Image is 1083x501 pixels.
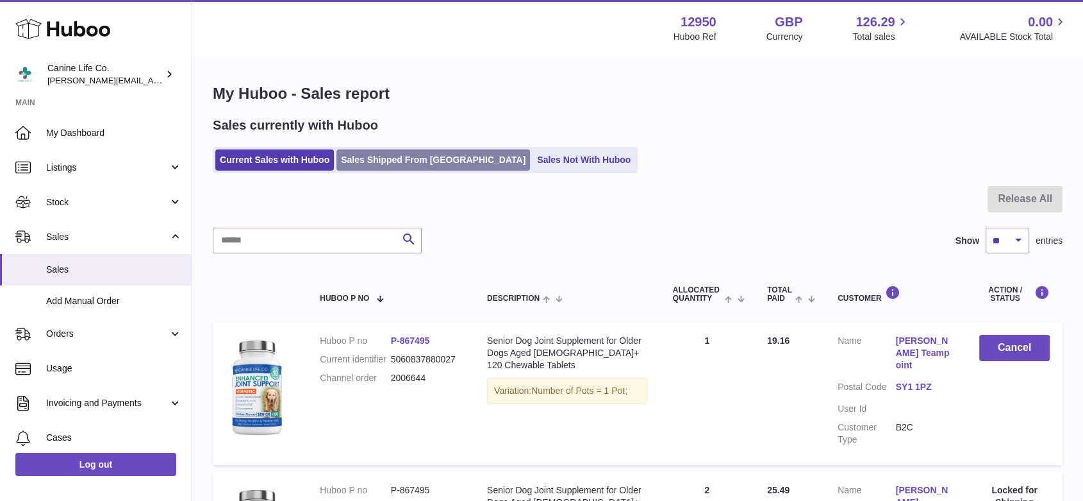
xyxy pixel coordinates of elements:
[660,322,754,464] td: 1
[766,31,803,43] div: Currency
[487,378,647,404] div: Variation:
[46,432,182,444] span: Cases
[487,294,540,303] span: Description
[213,83,1062,104] h1: My Huboo - Sales report
[46,328,169,340] span: Orders
[838,403,896,415] dt: User Id
[955,235,979,247] label: Show
[336,149,530,171] a: Sales Shipped From [GEOGRAPHIC_DATA]
[320,372,390,384] dt: Channel order
[391,484,461,497] dd: P-867495
[46,127,182,139] span: My Dashboard
[46,231,169,243] span: Sales
[979,285,1050,303] div: Action / Status
[681,13,716,31] strong: 12950
[46,295,182,307] span: Add Manual Order
[959,31,1068,43] span: AVAILABLE Stock Total
[767,485,790,495] span: 25.49
[674,31,716,43] div: Huboo Ref
[852,31,909,43] span: Total sales
[391,353,461,366] dd: 5060837880027
[46,264,182,276] span: Sales
[1028,13,1053,31] span: 0.00
[838,285,954,303] div: Customer
[838,421,896,446] dt: Customer Type
[226,335,290,438] img: bottle_senior-blue-500px.png
[487,335,647,371] div: Senior Dog Joint Supplement for Older Dogs Aged [DEMOGRAPHIC_DATA]+ 120 Chewable Tablets
[767,335,790,346] span: 19.16
[46,397,169,409] span: Invoicing and Payments
[896,421,954,446] dd: B2C
[320,353,390,366] dt: Current identifier
[15,65,35,84] img: kevin@clsgltd.co.uk
[533,149,635,171] a: Sales Not With Huboo
[856,13,895,31] span: 126.29
[46,196,169,208] span: Stock
[838,381,896,396] dt: Postal Code
[1036,235,1062,247] span: entries
[213,117,378,134] h2: Sales currently with Huboo
[47,75,257,85] span: [PERSON_NAME][EMAIL_ADDRESS][DOMAIN_NAME]
[896,381,954,393] a: SY1 1PZ
[391,335,430,346] a: P-867495
[320,294,369,303] span: Huboo P no
[47,62,163,87] div: Canine Life Co.
[320,484,390,497] dt: Huboo P no
[979,335,1050,361] button: Cancel
[673,286,722,303] span: ALLOCATED Quantity
[767,286,792,303] span: Total paid
[46,362,182,375] span: Usage
[46,162,169,174] span: Listings
[775,13,802,31] strong: GBP
[959,13,1068,43] a: 0.00 AVAILABLE Stock Total
[852,13,909,43] a: 126.29 Total sales
[391,372,461,384] dd: 2006644
[215,149,334,171] a: Current Sales with Huboo
[15,453,176,476] a: Log out
[838,335,896,375] dt: Name
[896,335,954,371] a: [PERSON_NAME] Teampoint
[531,386,627,396] span: Number of Pots = 1 Pot;
[320,335,390,347] dt: Huboo P no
